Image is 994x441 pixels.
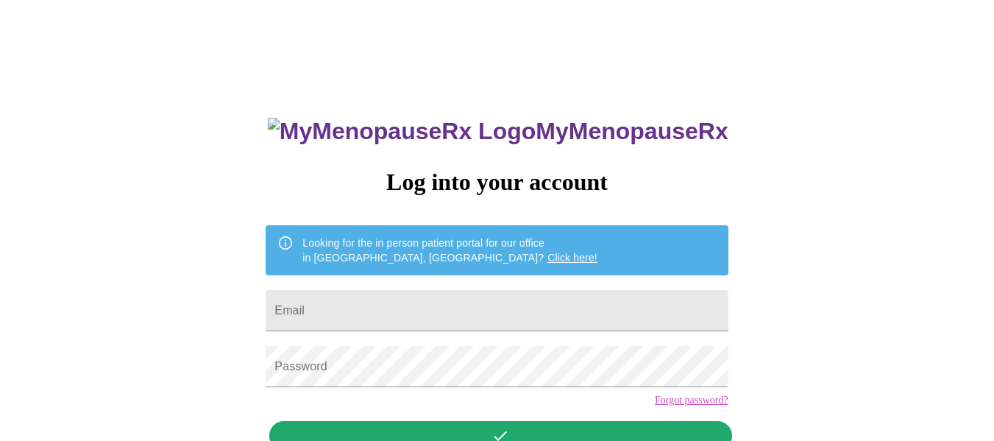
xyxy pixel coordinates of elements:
[655,395,728,406] a: Forgot password?
[302,230,597,271] div: Looking for the in person patient portal for our office in [GEOGRAPHIC_DATA], [GEOGRAPHIC_DATA]?
[547,252,597,264] a: Click here!
[268,118,536,145] img: MyMenopauseRx Logo
[268,118,728,145] h3: MyMenopauseRx
[266,169,728,196] h3: Log into your account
